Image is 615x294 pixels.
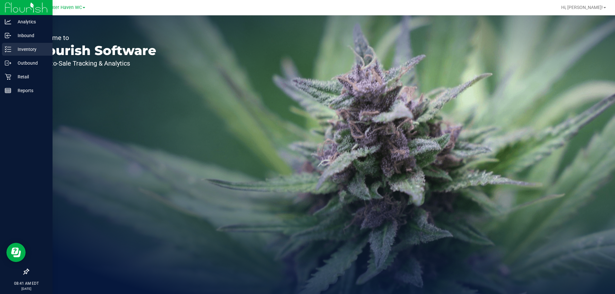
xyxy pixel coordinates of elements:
[11,73,50,81] p: Retail
[35,35,156,41] p: Welcome to
[5,60,11,66] inline-svg: Outbound
[6,243,26,262] iframe: Resource center
[5,19,11,25] inline-svg: Analytics
[35,44,156,57] p: Flourish Software
[3,286,50,291] p: [DATE]
[5,74,11,80] inline-svg: Retail
[11,32,50,39] p: Inbound
[3,281,50,286] p: 08:41 AM EDT
[5,46,11,52] inline-svg: Inventory
[45,5,82,10] span: Winter Haven WC
[11,18,50,26] p: Analytics
[5,32,11,39] inline-svg: Inbound
[35,60,156,67] p: Seed-to-Sale Tracking & Analytics
[11,45,50,53] p: Inventory
[5,87,11,94] inline-svg: Reports
[561,5,603,10] span: Hi, [PERSON_NAME]!
[11,59,50,67] p: Outbound
[11,87,50,94] p: Reports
